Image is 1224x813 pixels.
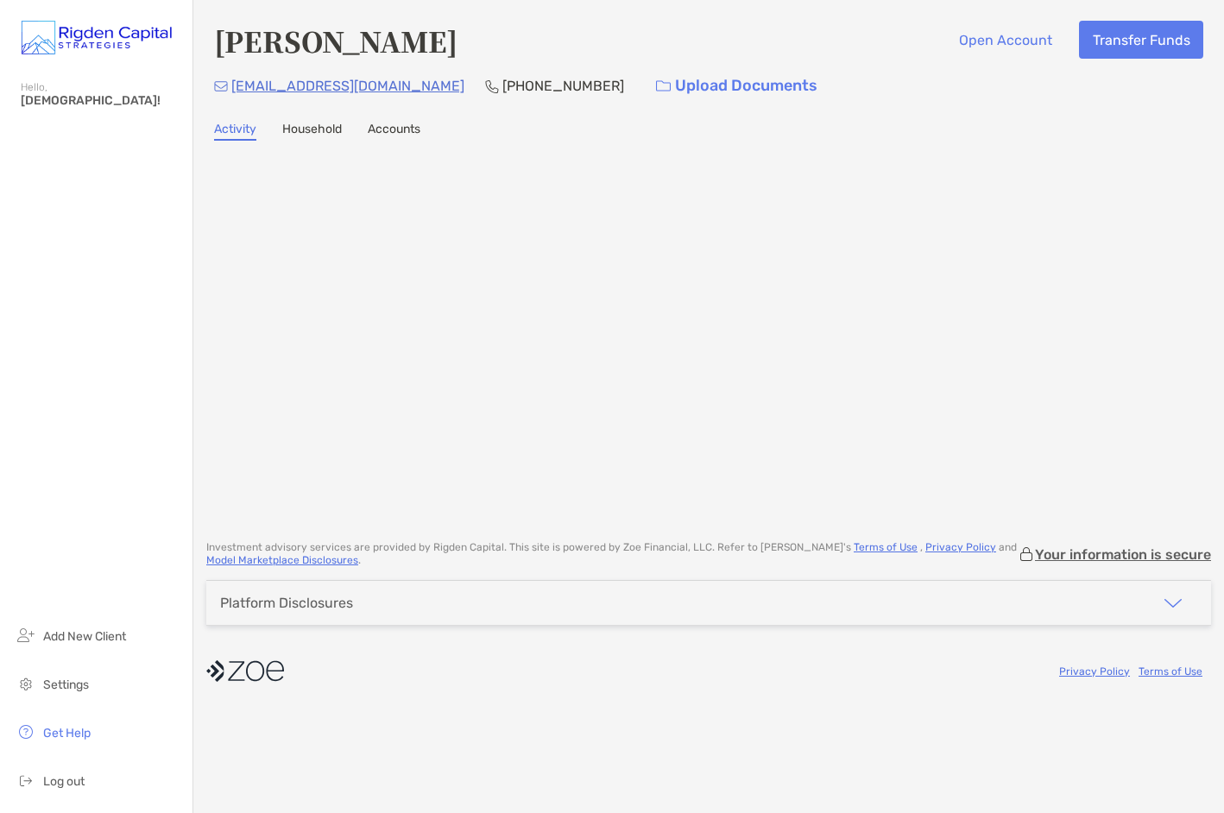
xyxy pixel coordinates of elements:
[43,774,85,789] span: Log out
[854,541,918,553] a: Terms of Use
[43,677,89,692] span: Settings
[220,595,353,611] div: Platform Disclosures
[945,21,1065,59] button: Open Account
[21,93,182,108] span: [DEMOGRAPHIC_DATA]!
[925,541,996,553] a: Privacy Policy
[1035,546,1211,563] p: Your information is secure
[214,122,256,141] a: Activity
[16,722,36,742] img: get-help icon
[1163,593,1183,614] img: icon arrow
[656,80,671,92] img: button icon
[282,122,342,141] a: Household
[1139,665,1202,677] a: Terms of Use
[502,75,624,97] p: [PHONE_NUMBER]
[43,726,91,741] span: Get Help
[206,541,1018,567] p: Investment advisory services are provided by Rigden Capital . This site is powered by Zoe Financi...
[16,625,36,646] img: add_new_client icon
[368,122,420,141] a: Accounts
[214,81,228,91] img: Email Icon
[231,75,464,97] p: [EMAIL_ADDRESS][DOMAIN_NAME]
[1059,665,1130,677] a: Privacy Policy
[645,67,829,104] a: Upload Documents
[21,7,172,69] img: Zoe Logo
[1079,21,1203,59] button: Transfer Funds
[206,554,358,566] a: Model Marketplace Disclosures
[214,21,457,60] h4: [PERSON_NAME]
[485,79,499,93] img: Phone Icon
[43,629,126,644] span: Add New Client
[16,770,36,791] img: logout icon
[16,673,36,694] img: settings icon
[206,652,284,690] img: company logo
